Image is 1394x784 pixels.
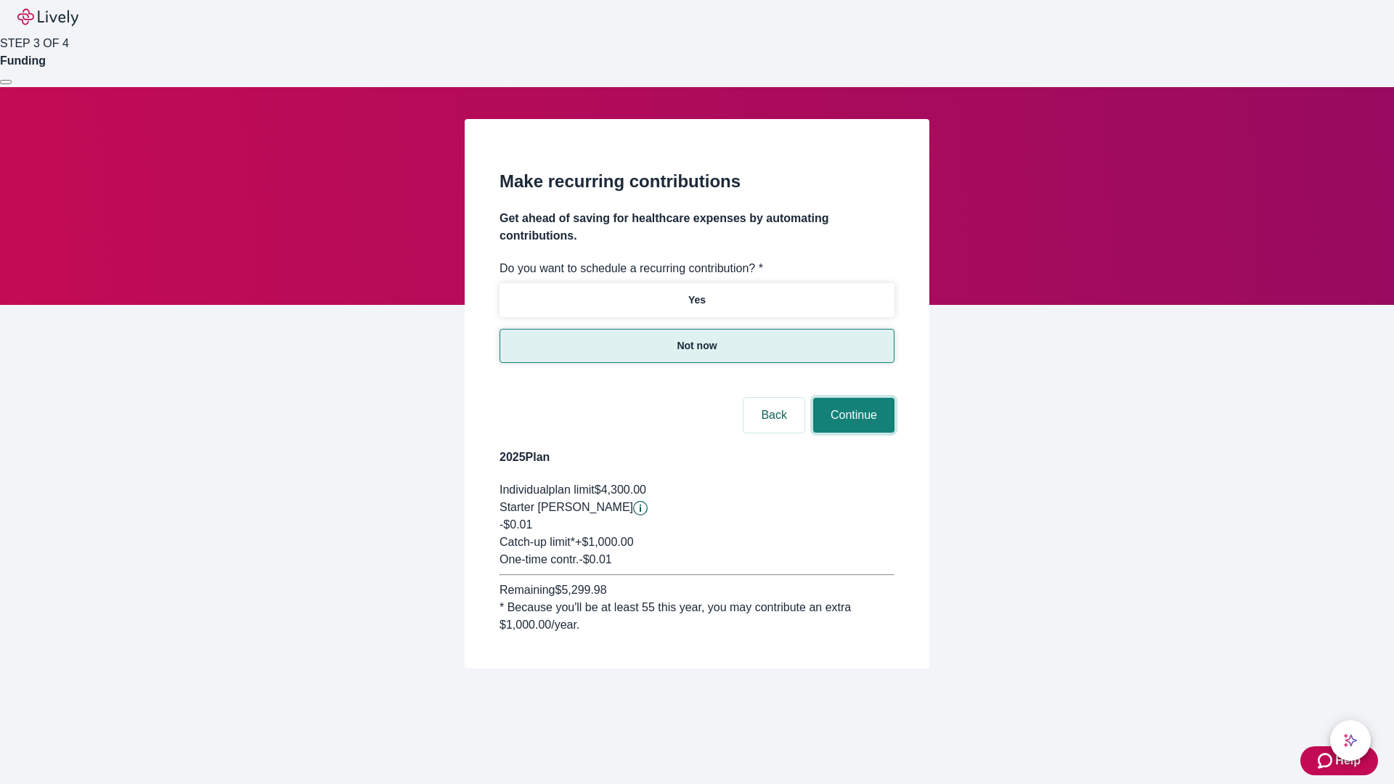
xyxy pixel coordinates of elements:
[633,501,648,515] button: Lively will contribute $0.01 to establish your account
[500,518,532,531] span: -$0.01
[500,329,894,363] button: Not now
[500,210,894,245] h4: Get ahead of saving for healthcare expenses by automating contributions.
[1330,720,1371,761] button: chat
[500,483,595,496] span: Individual plan limit
[500,260,763,277] label: Do you want to schedule a recurring contribution? *
[813,398,894,433] button: Continue
[500,449,894,466] h4: 2025 Plan
[595,483,646,496] span: $4,300.00
[17,9,78,26] img: Lively
[1343,733,1358,748] svg: Lively AI Assistant
[1318,752,1335,769] svg: Zendesk support icon
[1335,752,1361,769] span: Help
[500,536,575,548] span: Catch-up limit*
[500,599,894,634] div: * Because you'll be at least 55 this year, you may contribute an extra $1,000.00 /year.
[743,398,804,433] button: Back
[500,283,894,317] button: Yes
[555,584,606,596] span: $5,299.98
[500,501,633,513] span: Starter [PERSON_NAME]
[579,553,611,565] span: - $0.01
[1300,746,1378,775] button: Zendesk support iconHelp
[575,536,634,548] span: + $1,000.00
[688,293,706,308] p: Yes
[500,553,579,565] span: One-time contr.
[677,338,717,354] p: Not now
[633,501,648,515] svg: Starter penny details
[500,584,555,596] span: Remaining
[500,168,894,195] h2: Make recurring contributions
